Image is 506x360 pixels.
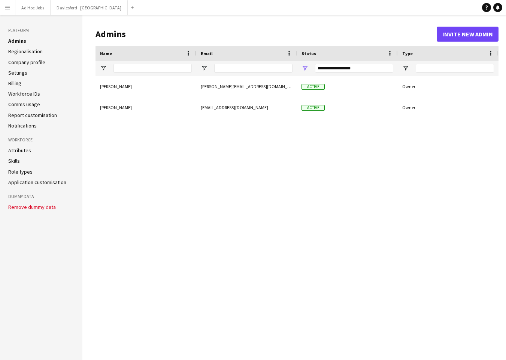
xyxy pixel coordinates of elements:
div: Owner [398,97,499,118]
div: [PERSON_NAME] [96,76,196,97]
h3: Workforce [8,136,74,143]
span: Active [302,105,325,111]
span: Type [402,51,413,56]
a: Regionalisation [8,48,43,55]
button: Open Filter Menu [302,65,308,72]
div: [PERSON_NAME] [96,97,196,118]
div: Owner [398,76,499,97]
h3: Platform [8,27,74,34]
a: Notifications [8,122,37,129]
a: Skills [8,157,20,164]
h1: Admins [96,28,437,40]
button: Open Filter Menu [100,65,107,72]
input: Type Filter Input [416,64,494,73]
button: Invite new admin [437,27,499,42]
a: Settings [8,69,27,76]
a: Attributes [8,147,31,154]
a: Workforce IDs [8,90,40,97]
span: Email [201,51,213,56]
a: Comms usage [8,101,40,108]
h3: Dummy Data [8,193,74,200]
span: Name [100,51,112,56]
div: [EMAIL_ADDRESS][DOMAIN_NAME] [196,97,297,118]
button: Open Filter Menu [402,65,409,72]
input: Email Filter Input [214,64,293,73]
button: Remove dummy data [8,204,56,210]
div: [PERSON_NAME][EMAIL_ADDRESS][DOMAIN_NAME] [196,76,297,97]
a: Report customisation [8,112,57,118]
a: Admins [8,37,26,44]
button: Daylesford - [GEOGRAPHIC_DATA] [51,0,128,15]
a: Application customisation [8,179,66,186]
span: Active [302,84,325,90]
button: Ad Hoc Jobs [15,0,51,15]
a: Company profile [8,59,45,66]
span: Status [302,51,316,56]
button: Open Filter Menu [201,65,207,72]
input: Name Filter Input [113,64,192,73]
a: Role types [8,168,33,175]
a: Billing [8,80,21,87]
